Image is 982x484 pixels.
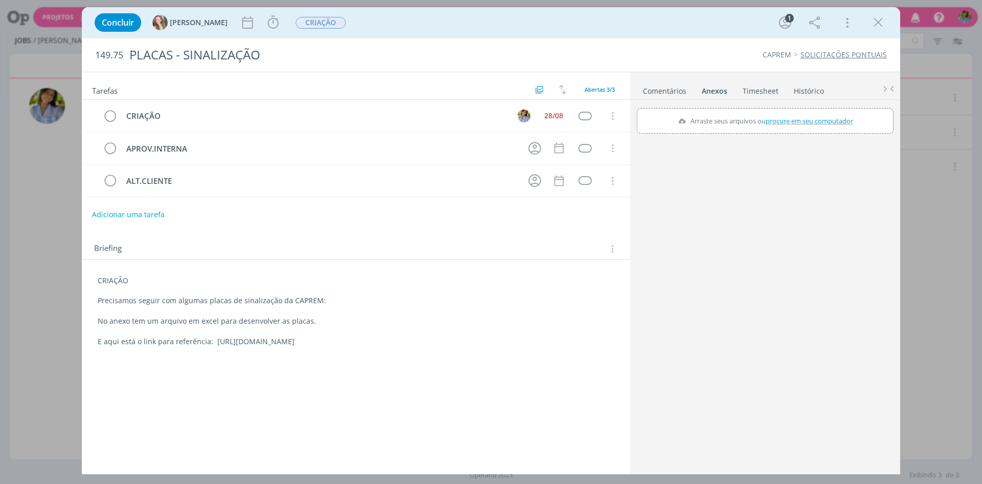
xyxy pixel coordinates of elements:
p: E aqui está o link para referência: [URL][DOMAIN_NAME] [98,336,614,347]
button: Adicionar uma tarefa [92,205,165,224]
span: Concluir [102,18,134,27]
p: Precisamos seguir com algumas placas de sinalização da CAPREM: [98,296,614,306]
label: Arraste seus arquivos ou [674,114,856,128]
span: CRIAÇÃO [296,17,346,29]
div: Anexos [702,86,727,96]
button: A [516,108,531,123]
button: CRIAÇÃO [295,16,346,29]
a: Comentários [642,81,687,96]
button: Concluir [95,13,141,32]
span: [PERSON_NAME] [170,19,228,26]
span: Abertas 3/3 [585,86,615,93]
span: 149.75 [95,50,123,61]
img: G [152,15,168,30]
span: Tarefas [92,83,118,96]
div: 1 [785,14,794,23]
span: Briefing [94,242,122,256]
img: A [518,110,530,122]
div: dialog [82,7,900,474]
a: Timesheet [742,81,779,96]
div: CRIAÇÃO [122,110,508,122]
div: PLACAS - SINALIZAÇÃO [125,43,553,68]
p: No anexo tem um arquivo em excel para desenvolver as placas. [98,316,614,326]
a: SOLICITAÇÕES PONTUAIS [800,50,887,59]
a: CAPREM [763,50,791,59]
div: ALT.CLIENTE [122,175,519,187]
img: arrow-down-up.svg [559,85,566,94]
button: G[PERSON_NAME] [152,15,228,30]
button: 1 [777,14,793,31]
div: 28/08 [544,112,563,119]
a: Histórico [793,81,824,96]
div: APROV.INTERNA [122,142,519,155]
span: procure em seu computador [766,116,853,125]
p: CRIAÇÃO [98,276,614,286]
